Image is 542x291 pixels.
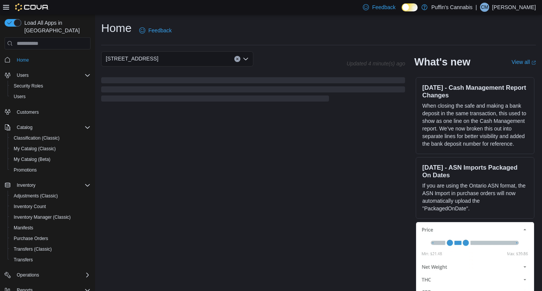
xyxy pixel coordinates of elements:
[11,234,91,243] span: Purchase Orders
[14,55,91,64] span: Home
[11,144,59,153] a: My Catalog (Classic)
[234,56,240,62] button: Clear input
[481,3,488,12] span: CM
[2,122,94,133] button: Catalog
[8,81,94,91] button: Security Roles
[8,133,94,143] button: Classification (Classic)
[2,54,94,65] button: Home
[11,191,61,200] a: Adjustments (Classic)
[14,56,32,65] a: Home
[14,71,32,80] button: Users
[14,146,56,152] span: My Catalog (Classic)
[11,134,63,143] a: Classification (Classic)
[17,272,39,278] span: Operations
[11,202,49,211] a: Inventory Count
[8,91,94,102] button: Users
[11,81,91,91] span: Security Roles
[8,154,94,165] button: My Catalog (Beta)
[14,83,43,89] span: Security Roles
[14,94,25,100] span: Users
[101,79,405,103] span: Loading
[11,165,91,175] span: Promotions
[346,60,405,67] p: Updated 4 minute(s) ago
[14,246,52,252] span: Transfers (Classic)
[11,165,40,175] a: Promotions
[11,81,46,91] a: Security Roles
[8,143,94,154] button: My Catalog (Classic)
[17,124,32,130] span: Catalog
[11,134,91,143] span: Classification (Classic)
[2,107,94,118] button: Customers
[414,56,470,68] h2: What's new
[11,223,36,232] a: Manifests
[17,109,39,115] span: Customers
[11,213,74,222] a: Inventory Manager (Classic)
[11,245,91,254] span: Transfers (Classic)
[8,191,94,201] button: Adjustments (Classic)
[8,165,94,175] button: Promotions
[17,72,29,78] span: Users
[136,23,175,38] a: Feedback
[8,244,94,254] button: Transfers (Classic)
[11,191,91,200] span: Adjustments (Classic)
[475,3,477,12] p: |
[11,234,51,243] a: Purchase Orders
[21,19,91,34] span: Load All Apps in [GEOGRAPHIC_DATA]
[2,70,94,81] button: Users
[11,144,91,153] span: My Catalog (Classic)
[11,255,36,264] a: Transfers
[11,202,91,211] span: Inventory Count
[14,108,42,117] a: Customers
[14,123,35,132] button: Catalog
[2,180,94,191] button: Inventory
[422,182,528,212] p: If you are using the Ontario ASN format, the ASN Import in purchase orders will now automatically...
[101,21,132,36] h1: Home
[11,223,91,232] span: Manifests
[480,3,489,12] div: Curtis Muir
[17,182,35,188] span: Inventory
[8,212,94,223] button: Inventory Manager (Classic)
[372,3,395,11] span: Feedback
[422,84,528,99] h3: [DATE] - Cash Management Report Changes
[531,60,536,65] svg: External link
[422,164,528,179] h3: [DATE] - ASN Imports Packaged On Dates
[422,102,528,148] p: When closing the safe and making a bank deposit in the same transaction, this used to show as one...
[14,107,91,117] span: Customers
[14,156,51,162] span: My Catalog (Beta)
[8,233,94,244] button: Purchase Orders
[492,3,536,12] p: [PERSON_NAME]
[431,3,472,12] p: Puffin's Cannabis
[8,223,94,233] button: Manifests
[11,255,91,264] span: Transfers
[8,201,94,212] button: Inventory Count
[11,92,91,101] span: Users
[14,71,91,80] span: Users
[14,270,42,280] button: Operations
[14,225,33,231] span: Manifests
[14,235,48,242] span: Purchase Orders
[14,204,46,210] span: Inventory Count
[14,135,60,141] span: Classification (Classic)
[11,213,91,222] span: Inventory Manager (Classic)
[512,59,536,65] a: View allExternal link
[8,254,94,265] button: Transfers
[14,214,71,220] span: Inventory Manager (Classic)
[14,123,91,132] span: Catalog
[14,181,38,190] button: Inventory
[11,155,91,164] span: My Catalog (Beta)
[106,54,158,63] span: [STREET_ADDRESS]
[243,56,249,62] button: Open list of options
[402,3,418,11] input: Dark Mode
[14,270,91,280] span: Operations
[11,245,55,254] a: Transfers (Classic)
[14,193,58,199] span: Adjustments (Classic)
[14,167,37,173] span: Promotions
[15,3,49,11] img: Cova
[148,27,172,34] span: Feedback
[14,257,33,263] span: Transfers
[11,92,29,101] a: Users
[14,181,91,190] span: Inventory
[2,270,94,280] button: Operations
[11,155,54,164] a: My Catalog (Beta)
[17,57,29,63] span: Home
